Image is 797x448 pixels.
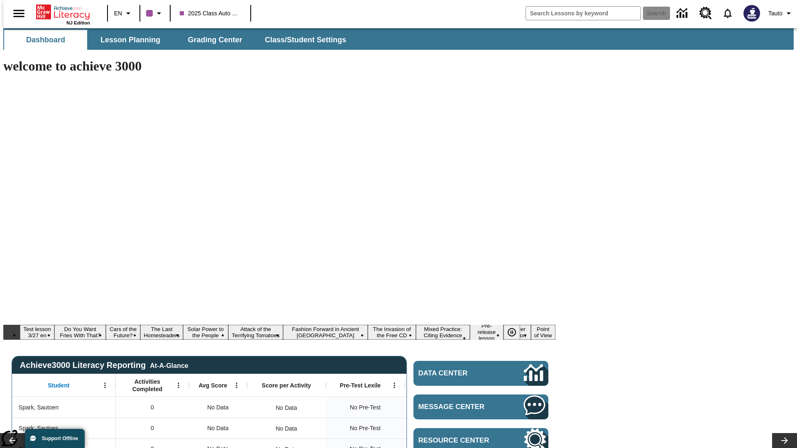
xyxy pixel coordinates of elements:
[413,394,548,419] a: Message Center
[526,7,641,20] input: search field
[19,403,59,412] span: Spark, Sautoen
[180,9,241,18] span: 2025 Class Auto Grade 13
[258,30,353,50] button: Class/Student Settings
[174,30,257,50] button: Grading Center
[388,379,401,392] button: Open Menu
[48,382,69,389] span: Student
[198,382,227,389] span: Avg Score
[143,6,167,21] button: Class color is purple. Change class color
[405,418,484,438] div: No Data, Spark, Sautoes
[3,28,794,50] div: SubNavbar
[106,325,140,340] button: Slide 3 Cars of the Future?
[228,325,284,340] button: Slide 6 Attack of the Terrifying Tomatoes
[36,4,90,20] a: Home
[183,325,228,340] button: Slide 5 Solar Power to the People
[151,403,154,412] span: 0
[531,325,556,340] button: Slide 12 Point of View
[7,1,31,26] button: Open side menu
[188,35,242,45] span: Grading Center
[738,2,765,24] button: Select a new avatar
[350,403,381,412] span: No Pre-Test, Spark, Sautoen
[405,397,484,418] div: No Data, Spark, Sautoen
[271,420,301,437] div: No Data, Spark, Sautoes
[140,325,183,340] button: Slide 4 The Last Homesteaders
[203,420,232,437] span: No Data
[772,433,797,448] button: Lesson carousel, Next
[110,6,137,21] button: Language: EN, Select a language
[203,399,232,416] span: No Data
[265,35,346,45] span: Class/Student Settings
[418,403,499,411] span: Message Center
[26,35,65,45] span: Dashboard
[271,399,301,416] div: No Data, Spark, Sautoen
[504,325,528,340] div: Pause
[768,9,782,18] span: Tauto
[283,325,367,340] button: Slide 7 Fashion Forward in Ancient Rome
[100,35,160,45] span: Lesson Planning
[743,5,760,22] img: Avatar
[150,360,188,370] div: At-A-Glance
[504,325,520,340] button: Pause
[416,325,469,340] button: Slide 9 Mixed Practice: Citing Evidence
[368,325,416,340] button: Slide 8 The Invasion of the Free CD
[418,369,496,377] span: Data Center
[230,379,243,392] button: Open Menu
[765,6,797,21] button: Profile/Settings
[189,418,247,438] div: No Data, Spark, Sautoes
[717,2,738,24] a: Notifications
[340,382,381,389] span: Pre-Test Lexile
[99,379,111,392] button: Open Menu
[694,2,717,24] a: Resource Center, Will open in new tab
[418,436,499,445] span: Resource Center
[3,58,555,74] h1: welcome to achieve 3000
[66,20,90,25] span: NJ Edition
[114,9,122,18] span: EN
[20,325,54,340] button: Slide 1 Test lesson 3/27 en
[116,397,189,418] div: 0, Spark, Sautoen
[19,424,59,433] span: Spark, Sautoes
[413,361,548,386] a: Data Center
[20,360,188,370] span: Achieve3000 Literacy Reporting
[36,3,90,25] div: Home
[350,424,381,433] span: No Pre-Test, Spark, Sautoes
[672,2,694,25] a: Data Center
[116,418,189,438] div: 0, Spark, Sautoes
[262,382,311,389] span: Score per Activity
[25,429,85,448] button: Support Offline
[3,30,354,50] div: SubNavbar
[172,379,185,392] button: Open Menu
[470,321,504,343] button: Slide 10 Pre-release lesson
[42,436,78,441] span: Support Offline
[189,397,247,418] div: No Data, Spark, Sautoen
[89,30,172,50] button: Lesson Planning
[54,325,106,340] button: Slide 2 Do You Want Fries With That?
[120,378,175,393] span: Activities Completed
[4,30,87,50] button: Dashboard
[151,424,154,433] span: 0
